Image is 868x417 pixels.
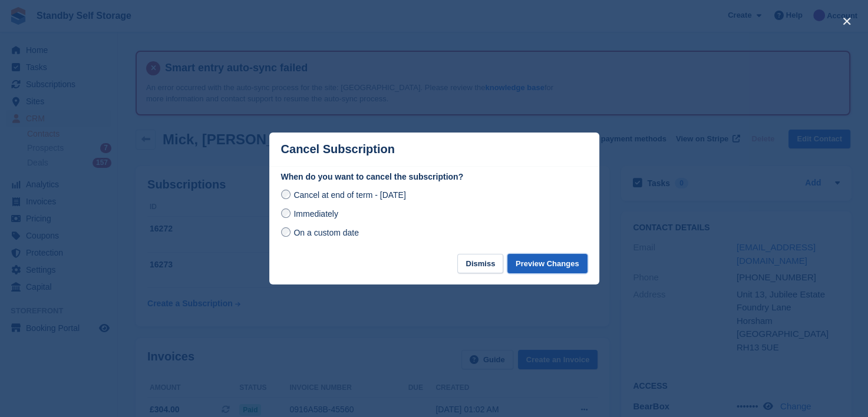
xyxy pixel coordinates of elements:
input: Cancel at end of term - [DATE] [281,190,291,199]
span: On a custom date [293,228,359,237]
span: Cancel at end of term - [DATE] [293,190,405,200]
button: close [837,12,856,31]
button: Preview Changes [507,254,588,273]
label: When do you want to cancel the subscription? [281,171,588,183]
span: Immediately [293,209,338,219]
button: Dismiss [457,254,503,273]
input: Immediately [281,208,291,218]
input: On a custom date [281,227,291,237]
p: Cancel Subscription [281,143,395,156]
